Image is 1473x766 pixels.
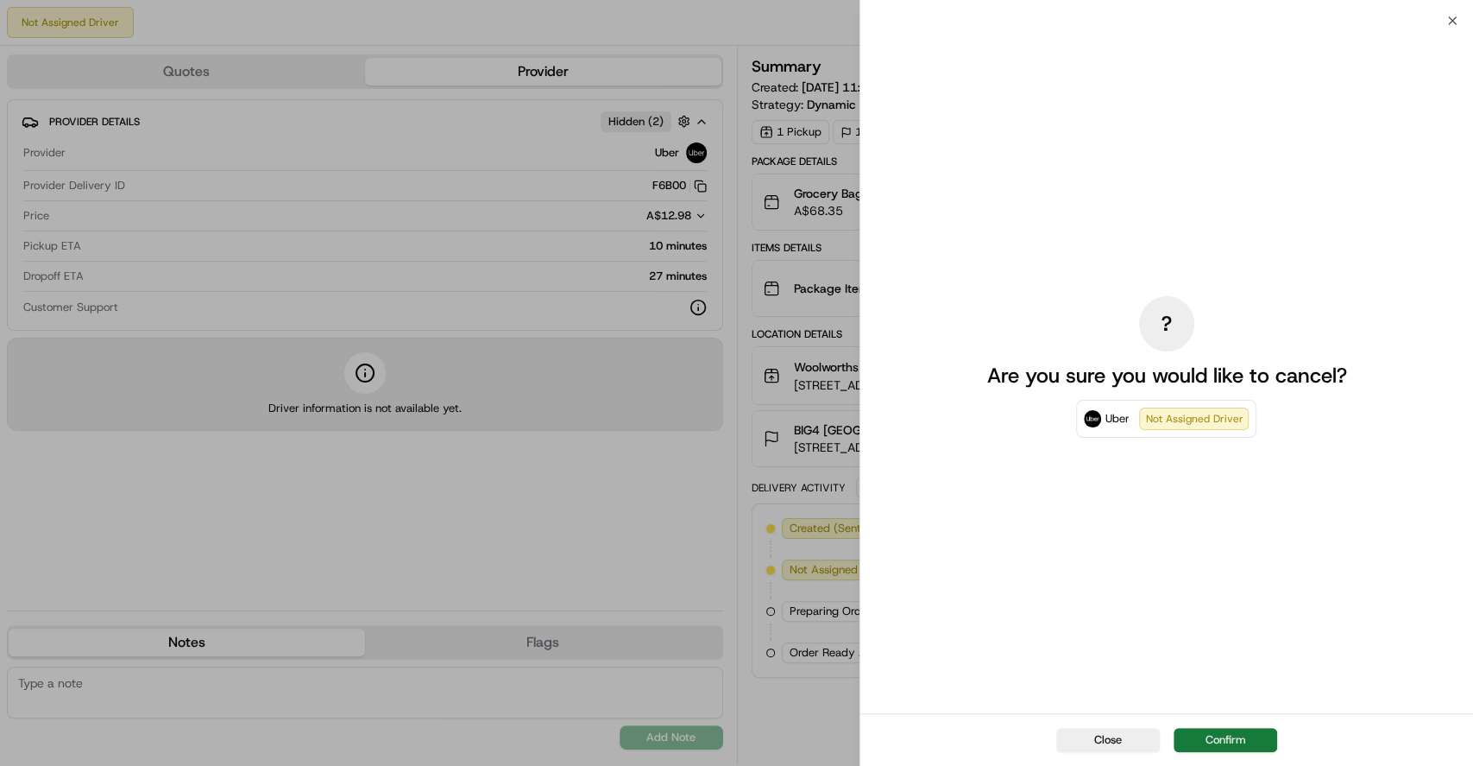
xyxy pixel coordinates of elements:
[1084,410,1101,427] img: Uber
[1174,728,1277,752] button: Confirm
[1139,296,1194,351] div: ?
[1105,410,1129,427] span: Uber
[1056,728,1160,752] button: Close
[986,362,1346,389] p: Are you sure you would like to cancel?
